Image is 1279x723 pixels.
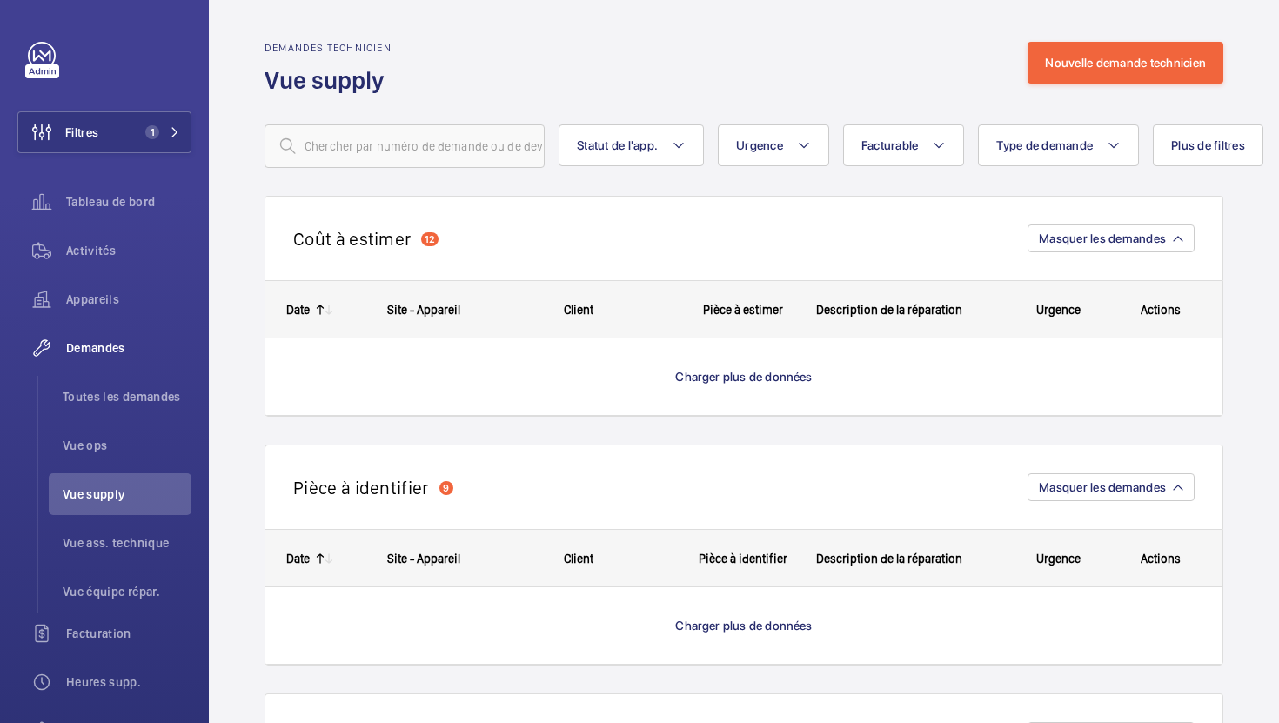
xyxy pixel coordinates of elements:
div: 12 [421,232,439,246]
span: Facturation [66,625,191,642]
h2: Demandes technicien [265,42,395,54]
span: Vue ass. technique [63,534,191,552]
span: Vue ops [63,437,191,454]
button: Statut de l'app. [559,124,704,166]
span: Tableau de bord [66,193,191,211]
span: Appareils [66,291,191,308]
span: Activités [66,242,191,259]
button: Urgence [718,124,829,166]
button: Masquer les demandes [1028,224,1195,252]
button: Plus de filtres [1153,124,1263,166]
span: Toutes les demandes [63,388,191,405]
span: Site - Appareil [387,552,460,566]
span: Charger plus de données [675,619,812,633]
span: Urgence [1036,552,1081,566]
span: Heures supp. [66,673,191,691]
span: Site - Appareil [387,303,460,317]
div: Date [286,552,310,566]
span: Masquer les demandes [1039,480,1166,494]
button: Type de demande [978,124,1139,166]
h2: Pièce à identifier [293,477,429,499]
span: Statut de l'app. [577,138,658,152]
span: Urgence [736,138,783,152]
span: Plus de filtres [1171,138,1245,152]
div: Date [286,303,310,317]
input: Chercher par numéro de demande ou de devis [265,124,545,168]
span: Actions [1141,303,1181,317]
span: 1 [145,125,159,139]
span: Description de la réparation [816,303,962,317]
span: Facturable [861,138,919,152]
span: Masquer les demandes [1039,231,1166,245]
button: Filtres1 [17,111,191,153]
span: Type de demande [996,138,1093,152]
button: Nouvelle demande technicien [1028,42,1223,84]
span: Charger plus de données [675,370,812,384]
span: Urgence [1036,303,1081,317]
span: Client [564,552,593,566]
div: 9 [439,481,453,495]
span: Actions [1141,552,1181,566]
span: Vue équipe répar. [63,583,191,600]
h1: Vue supply [265,64,395,97]
span: Pièce à identifier [699,552,787,566]
h2: Coût à estimer [293,228,411,250]
span: Pièce à estimer [703,303,783,317]
span: Description de la réparation [816,552,962,566]
span: Filtres [65,124,98,141]
span: Demandes [66,339,191,357]
button: Facturable [843,124,965,166]
span: Client [564,303,593,317]
button: Masquer les demandes [1028,473,1195,501]
span: Vue supply [63,485,191,503]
